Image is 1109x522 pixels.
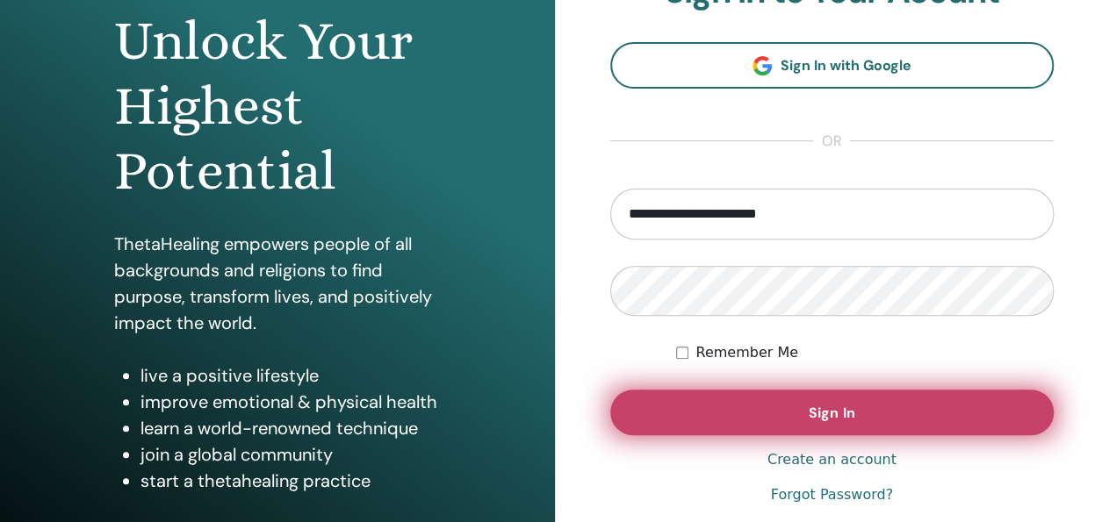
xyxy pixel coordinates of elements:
li: start a thetahealing practice [140,468,440,494]
a: Forgot Password? [771,484,893,505]
label: Remember Me [695,342,798,363]
li: join a global community [140,441,440,468]
li: improve emotional & physical health [140,389,440,415]
h1: Unlock Your Highest Potential [114,9,440,204]
p: ThetaHealing empowers people of all backgrounds and religions to find purpose, transform lives, a... [114,231,440,336]
button: Sign In [610,390,1055,435]
span: or [813,131,850,152]
a: Create an account [767,449,897,470]
div: Keep me authenticated indefinitely or until I manually logout [676,342,1054,363]
a: Sign In with Google [610,42,1055,89]
span: Sign In with Google [781,56,911,75]
span: Sign In [809,404,854,422]
li: live a positive lifestyle [140,362,440,389]
li: learn a world-renowned technique [140,415,440,441]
